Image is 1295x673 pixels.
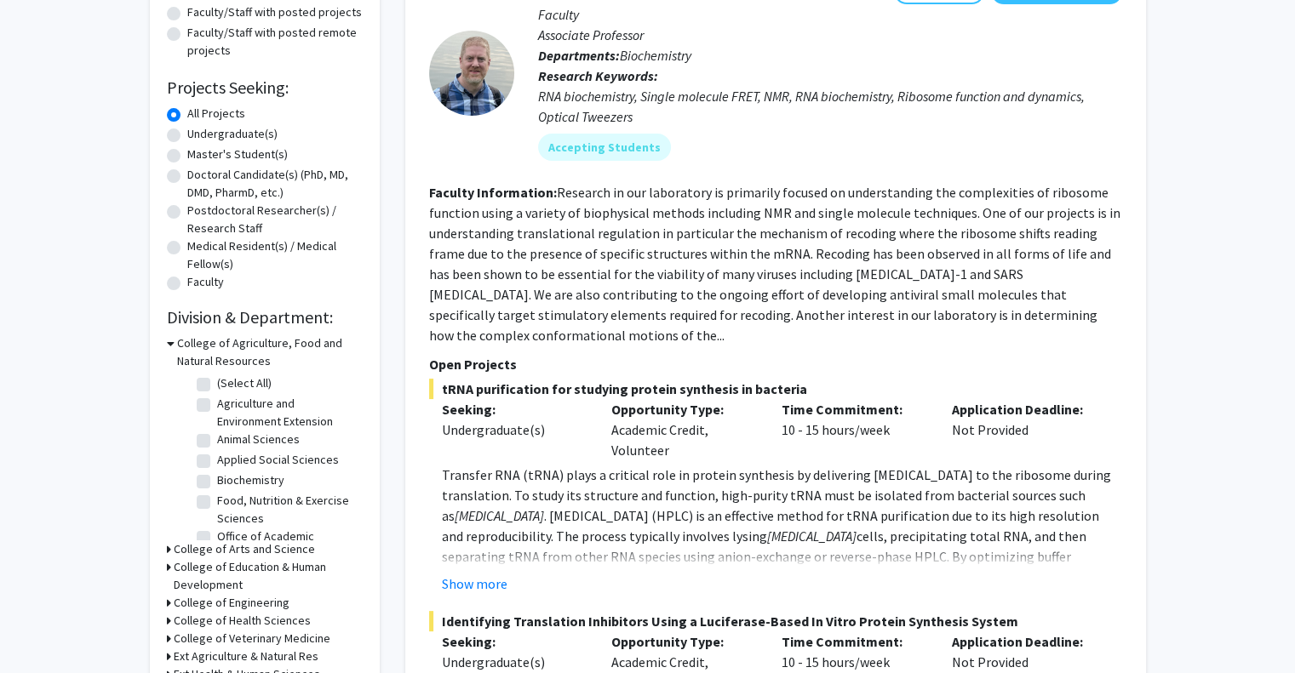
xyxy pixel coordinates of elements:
div: Not Provided [939,399,1109,460]
p: Time Commitment: [782,631,926,652]
p: Application Deadline: [952,631,1097,652]
iframe: Chat [13,596,72,660]
span: Transfer RNA (tRNA) plays a critical role in protein synthesis by delivering [MEDICAL_DATA] to th... [442,466,1111,524]
label: Faculty/Staff with posted remote projects [187,24,363,60]
p: Seeking: [442,631,587,652]
label: Master's Student(s) [187,145,288,163]
fg-read-more: Research in our laboratory is primarily focused on understanding the complexities of ribosome fun... [429,184,1120,344]
label: Faculty/Staff with posted projects [187,3,362,21]
div: Undergraduate(s) [442,419,587,440]
label: Agriculture and Environment Extension [217,395,358,431]
mat-chip: Accepting Students [538,134,671,161]
h3: College of Education & Human Development [174,558,363,594]
div: 10 - 15 hours/week [769,399,939,460]
label: All Projects [187,105,245,123]
label: Postdoctoral Researcher(s) / Research Staff [187,202,363,237]
div: Undergraduate(s) [442,652,587,672]
button: Show more [442,573,507,594]
p: Associate Professor [538,25,1122,45]
span: Identifying Translation Inhibitors Using a Luciferase-Based In Vitro Protein Synthesis System [429,611,1122,631]
p: Time Commitment: [782,399,926,419]
p: Seeking: [442,399,587,419]
label: Biochemistry [217,471,284,489]
label: Doctoral Candidate(s) (PhD, MD, DMD, PharmD, etc.) [187,166,363,202]
b: Faculty Information: [429,184,557,201]
p: Faculty [538,4,1122,25]
label: Applied Social Sciences [217,451,339,469]
div: Academic Credit, Volunteer [599,399,769,460]
h3: College of Arts and Science [174,540,315,558]
p: Opportunity Type: [611,631,756,652]
h3: Ext Agriculture & Natural Res [174,647,318,665]
span: . [MEDICAL_DATA] (HPLC) is an effective method for tRNA purification due to its high resolution a... [442,507,1099,545]
span: Biochemistry [620,47,691,64]
h3: College of Health Sciences [174,612,311,630]
label: Faculty [187,273,224,291]
h2: Projects Seeking: [167,77,363,98]
label: Medical Resident(s) / Medical Fellow(s) [187,237,363,273]
label: (Select All) [217,374,272,392]
label: Office of Academic Programs [217,528,358,563]
label: Food, Nutrition & Exercise Sciences [217,492,358,528]
h3: College of Agriculture, Food and Natural Resources [177,334,363,370]
b: Departments: [538,47,620,64]
p: Open Projects [429,354,1122,374]
span: tRNA purification for studying protein synthesis in bacteria [429,379,1122,399]
h3: College of Engineering [174,594,289,612]
label: Animal Sciences [217,431,300,448]
b: Research Keywords: [538,67,658,84]
em: [MEDICAL_DATA] [767,528,857,545]
label: Undergraduate(s) [187,125,278,143]
em: [MEDICAL_DATA] [455,507,544,524]
h3: College of Veterinary Medicine [174,630,330,647]
div: RNA biochemistry, Single molecule FRET, NMR, RNA biochemistry, Ribosome function and dynamics, Op... [538,86,1122,127]
p: Application Deadline: [952,399,1097,419]
p: Opportunity Type: [611,399,756,419]
h2: Division & Department: [167,307,363,328]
